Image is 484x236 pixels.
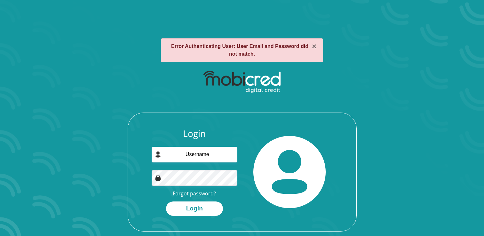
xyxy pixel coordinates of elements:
strong: Error Authenticating User: User Email and Password did not match. [171,43,308,57]
button: × [312,43,316,50]
img: Image [155,175,161,181]
img: user-icon image [155,151,161,158]
button: Login [166,201,223,216]
img: mobicred logo [203,71,281,93]
input: Username [152,147,237,162]
h3: Login [152,128,237,139]
a: Forgot password? [173,190,216,197]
